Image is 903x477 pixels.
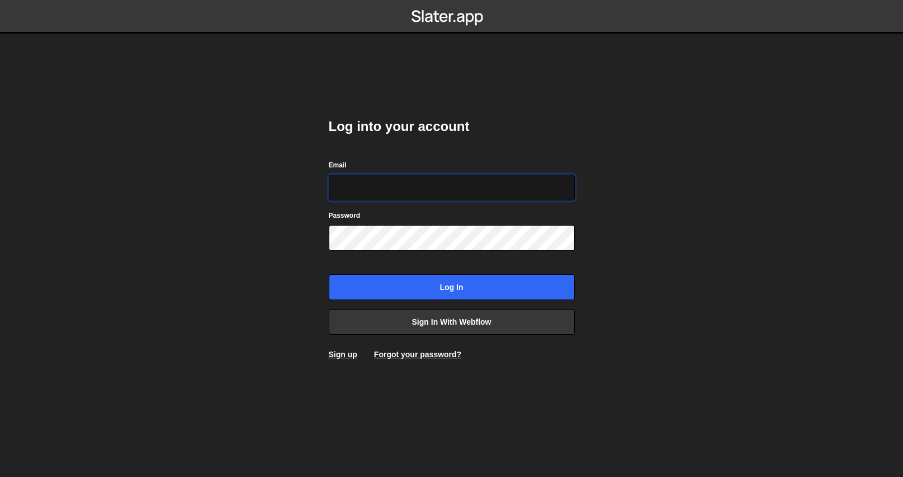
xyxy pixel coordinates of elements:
[329,160,347,171] label: Email
[329,274,575,300] input: Log in
[374,350,461,359] a: Forgot your password?
[329,210,361,221] label: Password
[329,118,575,135] h2: Log into your account
[329,309,575,335] a: Sign in with Webflow
[329,350,357,359] a: Sign up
